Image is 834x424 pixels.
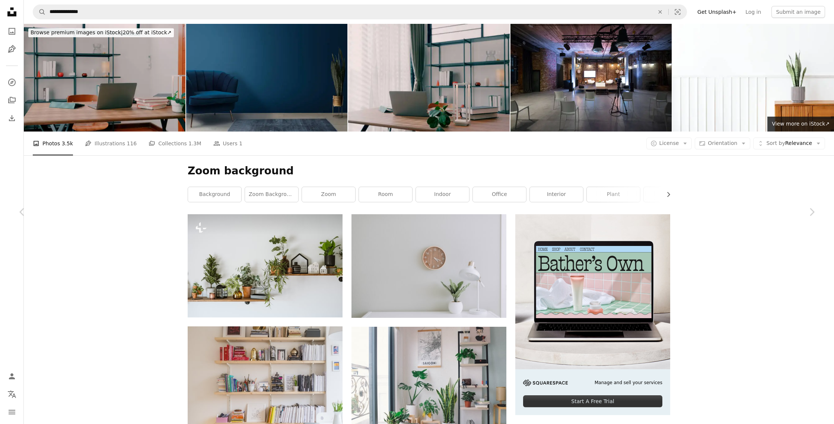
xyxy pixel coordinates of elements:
a: Illustrations 116 [85,132,137,155]
a: Explore [4,75,19,90]
a: Get Unsplash+ [693,6,741,18]
img: white desk lamp beside green plant [351,214,506,318]
a: white desk lamp beside green plant [351,262,506,269]
a: office [473,187,526,202]
button: scroll list to the right [662,187,670,202]
a: interior [530,187,583,202]
img: Snake plant in a gray plant pot on a wooden cabinet [672,24,834,132]
span: Browse premium images on iStock | [31,29,122,35]
img: file-1705255347840-230a6ab5bca9image [523,380,568,386]
a: home [644,187,697,202]
img: file-1707883121023-8e3502977149image [515,214,670,369]
a: plants in pots between glass window and shelf [351,381,506,388]
button: Orientation [695,137,750,149]
span: Sort by [766,140,785,146]
span: Orientation [708,140,737,146]
a: books on shelf [188,374,343,381]
a: Next [789,176,834,248]
a: a shelf filled with potted plants on top of a white wall [188,262,343,269]
img: Table with Laptop and Studying Supplies, Ready for Upcoming Online Class. [24,24,185,132]
img: Table with Laptop and Studying Supplies, Ready for Upcoming Online Class. [348,24,510,132]
button: Submit an image [771,6,825,18]
a: room [359,187,412,202]
a: Manage and sell your servicesStart A Free Trial [515,214,670,415]
img: a shelf filled with potted plants on top of a white wall [188,214,343,317]
form: Find visuals sitewide [33,4,687,19]
span: 1.3M [188,139,201,148]
span: Manage and sell your services [595,380,662,386]
span: 116 [127,139,137,148]
a: background [188,187,241,202]
a: zoom background office [245,187,298,202]
button: Sort byRelevance [753,137,825,149]
a: zoom [302,187,355,202]
a: Log in [741,6,765,18]
button: Search Unsplash [33,5,46,19]
a: Download History [4,111,19,126]
a: Log in / Sign up [4,369,19,384]
span: Relevance [766,140,812,147]
a: Users 1 [213,132,243,155]
a: Browse premium images on iStock|20% off at iStock↗ [24,24,178,42]
div: 20% off at iStock ↗ [28,28,174,37]
button: License [646,137,692,149]
div: Start A Free Trial [523,395,662,407]
h1: Zoom background [188,164,670,178]
button: Clear [652,5,668,19]
button: Menu [4,405,19,420]
a: Photos [4,24,19,39]
img: Retro living room interior design [186,24,348,132]
button: Language [4,387,19,402]
a: Collections 1.3M [149,132,201,155]
a: Collections [4,93,19,108]
span: License [659,140,679,146]
span: View more on iStock ↗ [772,121,830,127]
span: 1 [239,139,242,148]
button: Visual search [669,5,687,19]
a: indoor [416,187,469,202]
a: plant [587,187,640,202]
img: Modern seminar space in convention center [510,24,672,132]
a: View more on iStock↗ [767,117,834,132]
a: Illustrations [4,42,19,57]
